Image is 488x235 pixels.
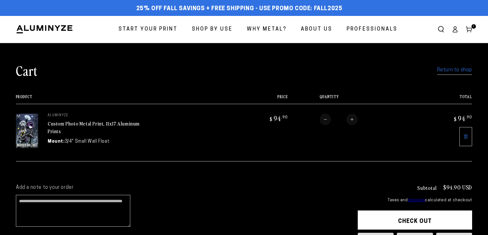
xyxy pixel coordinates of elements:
small: Taxes and calculated at checkout [358,197,472,203]
span: About Us [301,25,332,34]
dt: Mount: [48,138,65,145]
th: Price [234,95,288,104]
span: Shop By Use [192,25,233,34]
a: Return to shop [437,66,472,75]
p: aluminyze [48,114,143,117]
span: $ [270,116,273,122]
h1: Cart [16,62,37,79]
span: Professionals [347,25,397,34]
th: Quantity [288,95,419,104]
span: 25% off FALL Savings + Free Shipping - Use Promo Code: FALL2025 [136,5,342,12]
sup: .90 [281,114,288,119]
img: 11"x17" Rectangle White Glossy Aluminyzed Photo [16,114,38,148]
summary: Search our site [434,22,448,36]
sup: .90 [465,114,472,119]
a: Remove 11"x17" Rectangle White Glossy Aluminyzed Photo [459,127,472,146]
th: Product [16,95,234,104]
span: Why Metal? [247,25,287,34]
input: Quantity for Custom Photo Metal Print, 11x17 Aluminum Prints [331,114,346,125]
dd: 3/4" Small Wall Float [65,138,110,145]
a: Shop By Use [187,21,237,38]
button: Check out [358,210,472,230]
a: Start Your Print [114,21,182,38]
label: Add a note to your order [16,184,345,191]
bdi: 94 [269,114,288,123]
span: $ [454,116,457,122]
span: Start Your Print [119,25,178,34]
bdi: 94 [453,114,472,123]
a: Why Metal? [242,21,291,38]
span: 1 [473,24,475,29]
a: Custom Photo Metal Print, 11x17 Aluminum Prints [48,120,140,135]
th: Total [419,95,472,104]
a: shipping [408,198,425,202]
a: About Us [296,21,337,38]
img: Aluminyze [16,25,73,34]
a: Professionals [342,21,402,38]
p: $94.90 USD [443,184,472,190]
h3: Subtotal [417,185,437,190]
